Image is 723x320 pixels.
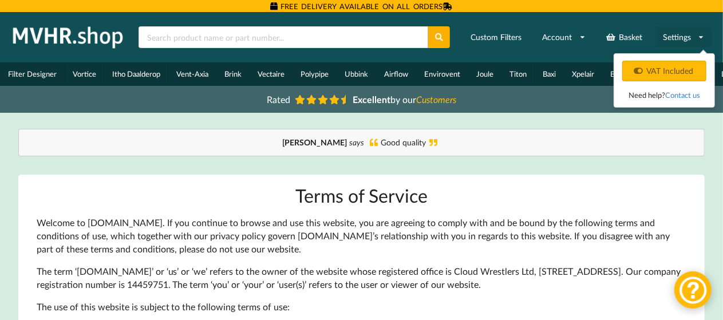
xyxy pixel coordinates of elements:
[564,62,602,86] a: Xpelair
[216,62,250,86] a: Brink
[468,62,501,86] a: Joule
[416,94,456,105] i: Customers
[37,265,687,291] p: The term ‘[DOMAIN_NAME]’ or ‘us’ or ‘we’ refers to the owner of the website whose registered offi...
[104,62,168,86] a: Itho Daalderop
[353,94,456,105] span: by our
[665,90,700,100] a: Contact us
[463,27,529,48] a: Custom Filters
[602,62,653,86] a: Brookvent
[353,94,390,105] b: Excellent
[37,301,687,314] p: The use of this website is subject to the following terms of use:
[655,27,712,48] a: Settings
[8,23,128,52] img: mvhr.shop.png
[501,62,535,86] a: Titon
[283,137,347,147] b: [PERSON_NAME]
[337,62,376,86] a: Ubbink
[37,216,687,256] p: Welcome to [DOMAIN_NAME]. If you continue to browse and use this website, you are agreeing to com...
[535,27,593,48] a: Account
[535,62,564,86] a: Baxi
[30,137,693,148] div: Good quality
[168,62,216,86] a: Vent-Axia
[267,94,290,105] span: Rated
[622,89,706,101] div: Need help?
[293,62,337,86] a: Polypipe
[65,62,104,86] a: Vortice
[599,27,650,48] a: Basket
[376,62,416,86] a: Airflow
[416,62,468,86] a: Envirovent
[250,62,293,86] a: Vectaire
[139,26,428,48] input: Search product name or part number...
[259,90,465,109] a: Rated Excellentby ourCustomers
[622,61,706,81] button: VAT Included
[350,137,365,147] i: says
[37,184,687,207] h1: Terms of Service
